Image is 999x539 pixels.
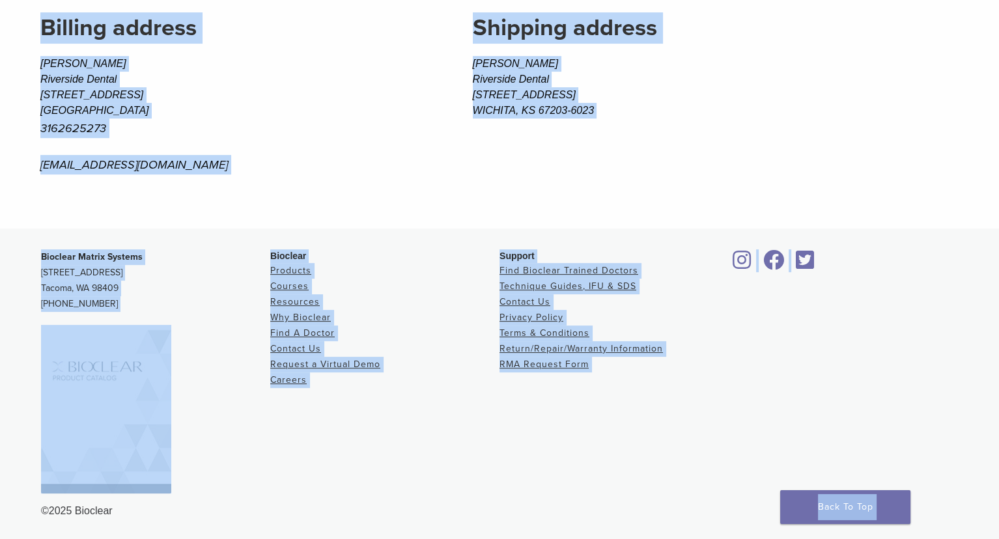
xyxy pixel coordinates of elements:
[270,265,311,276] a: Products
[499,359,589,370] a: RMA Request Form
[473,12,959,44] h2: Shipping address
[41,249,270,312] p: [STREET_ADDRESS] Tacoma, WA 98409 [PHONE_NUMBER]
[270,312,331,323] a: Why Bioclear
[729,258,756,271] a: Bioclear
[499,265,638,276] a: Find Bioclear Trained Doctors
[40,12,419,44] h2: Billing address
[499,251,535,261] span: Support
[270,251,306,261] span: Bioclear
[270,296,320,307] a: Resources
[270,327,335,339] a: Find A Doctor
[759,258,789,271] a: Bioclear
[40,118,419,138] p: 3162625273
[270,343,321,354] a: Contact Us
[41,251,143,262] strong: Bioclear Matrix Systems
[41,325,171,493] img: Bioclear
[473,56,959,118] address: [PERSON_NAME] Riverside Dental [STREET_ADDRESS] WICHITA, KS 67203-6023
[780,490,910,524] a: Back To Top
[791,258,819,271] a: Bioclear
[270,281,309,292] a: Courses
[40,56,419,174] address: [PERSON_NAME] Riverside Dental [STREET_ADDRESS] [GEOGRAPHIC_DATA]
[499,312,563,323] a: Privacy Policy
[499,343,663,354] a: Return/Repair/Warranty Information
[270,374,307,385] a: Careers
[499,296,550,307] a: Contact Us
[499,327,589,339] a: Terms & Conditions
[41,503,958,519] div: ©2025 Bioclear
[40,155,419,174] p: [EMAIL_ADDRESS][DOMAIN_NAME]
[499,281,636,292] a: Technique Guides, IFU & SDS
[270,359,380,370] a: Request a Virtual Demo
